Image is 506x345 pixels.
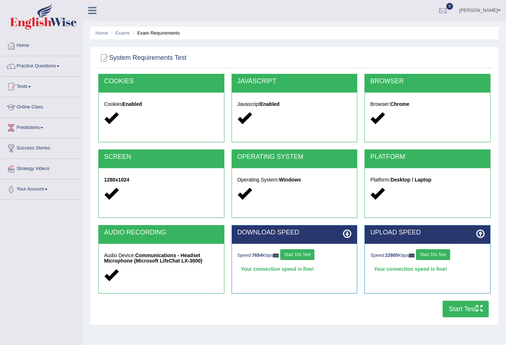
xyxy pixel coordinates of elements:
[0,77,82,95] a: Tests
[0,159,82,177] a: Strategy Videos
[370,264,485,274] div: Your connection speed is fine!
[237,249,352,262] div: Speed: Kbps
[237,264,352,274] div: Your connection speed is fine!
[98,53,187,63] h2: System Requirements Test
[237,177,352,183] h5: Operating System:
[443,301,489,317] button: Start Test
[0,138,82,156] a: Success Stories
[95,30,108,36] a: Home
[390,101,409,107] strong: Chrome
[370,102,485,107] h5: Browser:
[122,101,142,107] strong: Enabled
[0,56,82,74] a: Practice Questions
[131,30,180,36] li: Exam Requirements
[104,102,219,107] h5: Cookies
[237,229,352,236] h2: DOWNLOAD SPEED
[0,36,82,54] a: Home
[104,177,129,183] strong: 1280x1024
[370,249,485,262] div: Speed: Kbps
[116,30,130,36] a: Exams
[237,102,352,107] h5: Javascript
[104,253,219,264] h5: Audio Device:
[0,97,82,115] a: Online Class
[237,153,352,161] h2: OPERATING SYSTEM
[104,252,202,264] strong: Communications - Headset Microphone (Microsoft LifeChat LX-3000)
[0,179,82,197] a: Your Account
[104,153,219,161] h2: SCREEN
[370,153,485,161] h2: PLATFORM
[370,78,485,85] h2: BROWSER
[370,229,485,236] h2: UPLOAD SPEED
[370,177,485,183] h5: Platform:
[104,229,219,236] h2: AUDIO RECORDING
[0,118,82,136] a: Predictions
[446,3,453,10] span: 9
[237,78,352,85] h2: JAVASCRIPT
[385,252,398,258] strong: 22805
[279,177,301,183] strong: Windows
[104,78,219,85] h2: COOKIES
[260,101,279,107] strong: Enabled
[416,249,450,260] button: Start 10s Test
[409,254,415,257] img: ajax-loader-fb-connection.gif
[390,177,431,183] strong: Desktop / Laptop
[273,254,279,257] img: ajax-loader-fb-connection.gif
[252,252,263,258] strong: 7654
[280,249,314,260] button: Start 10s Test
